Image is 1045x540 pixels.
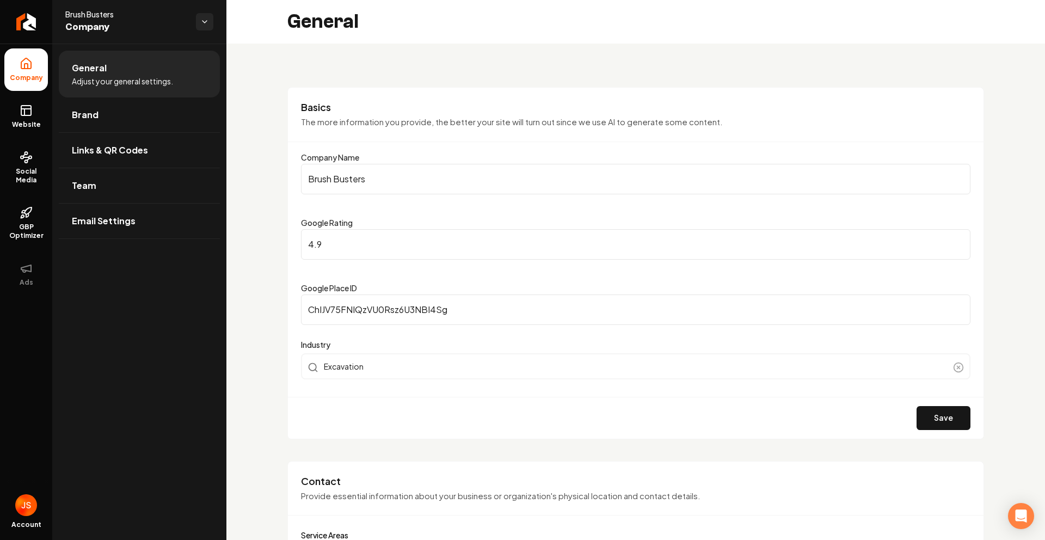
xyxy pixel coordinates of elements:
button: Open user button [15,494,37,516]
span: Website [8,120,45,129]
a: Social Media [4,142,48,193]
a: Email Settings [59,204,220,238]
p: Provide essential information about your business or organization's physical location and contact... [301,490,970,502]
img: Rebolt Logo [16,13,36,30]
span: Company [5,73,47,82]
span: Ads [15,278,38,287]
span: Account [11,520,41,529]
a: GBP Optimizer [4,198,48,249]
span: GBP Optimizer [4,223,48,240]
label: Google Rating [301,218,353,228]
span: Team [72,179,96,192]
button: Save [917,406,970,430]
a: Links & QR Codes [59,133,220,168]
span: Social Media [4,167,48,185]
span: Brand [72,108,99,121]
label: Google Place ID [301,283,357,293]
span: Company [65,20,187,35]
label: Company Name [301,152,359,162]
input: Company Name [301,164,970,194]
p: The more information you provide, the better your site will turn out since we use AI to generate ... [301,116,970,128]
span: General [72,62,107,75]
input: Google Place ID [301,294,970,325]
label: Industry [301,338,970,351]
h3: Basics [301,101,970,114]
div: Open Intercom Messenger [1008,503,1034,529]
span: Adjust your general settings. [72,76,173,87]
span: Links & QR Codes [72,144,148,157]
span: Brush Busters [65,9,187,20]
img: James Shamoun [15,494,37,516]
h2: General [287,11,359,33]
span: Email Settings [72,214,136,228]
button: Ads [4,253,48,296]
a: Team [59,168,220,203]
a: Brand [59,97,220,132]
a: Website [4,95,48,138]
h3: Contact [301,475,970,488]
label: Service Areas [301,530,348,540]
input: Google Rating [301,229,970,260]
